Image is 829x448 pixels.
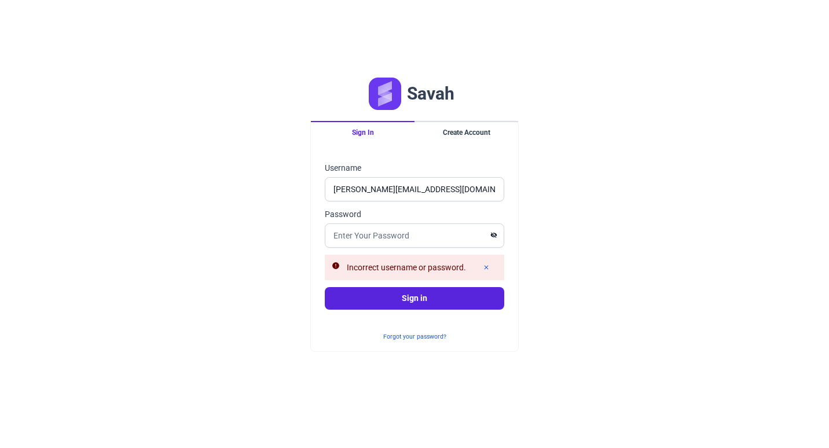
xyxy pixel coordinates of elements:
iframe: Chat Widget [771,392,829,448]
button: Dismiss alert [475,260,497,275]
button: Forgot your password? [377,329,452,344]
button: Hide password [483,228,504,242]
button: Sign In [311,121,414,143]
input: Enter Your Username [325,177,504,201]
div: Incorrect username or password. [347,262,466,274]
button: Create Account [414,121,518,143]
img: Logo [369,78,401,110]
label: Username [325,162,504,174]
h1: Savah [407,83,454,104]
button: Sign in [325,287,504,310]
label: Password [325,208,504,220]
input: Enter Your Password [325,223,504,248]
